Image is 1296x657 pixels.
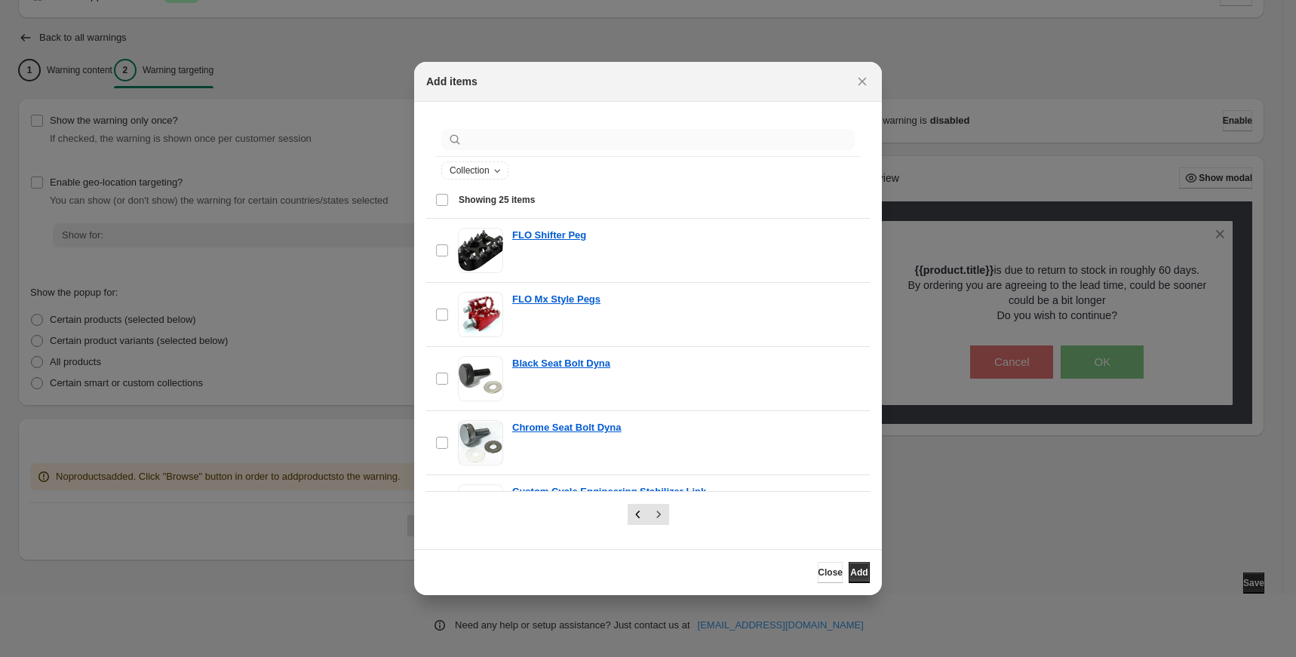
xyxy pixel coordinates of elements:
nav: Pagination [628,504,669,525]
span: Collection [450,164,490,177]
img: FLO Shifter Peg [458,228,503,273]
span: Add [850,566,868,579]
a: Black Seat Bolt Dyna [512,356,610,371]
a: FLO Mx Style Pegs [512,292,600,307]
img: Black Seat Bolt Dyna [458,356,503,401]
a: Chrome Seat Bolt Dyna [512,420,621,435]
span: Close [818,566,843,579]
button: Next [648,504,669,525]
h2: Add items [426,74,478,89]
button: Collection [442,162,508,179]
a: Custom Cycle Engineering Stabilizer Link [512,484,706,499]
a: FLO Shifter Peg [512,228,586,243]
img: Chrome Seat Bolt Dyna [458,420,503,465]
button: Add [849,562,870,583]
button: Close [818,562,843,583]
img: Custom Cycle Engineering Stabilizer Link [458,484,503,530]
span: Showing 25 items [459,194,535,206]
button: Close [852,71,873,92]
img: FLO Mx Style Pegs [458,292,503,337]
